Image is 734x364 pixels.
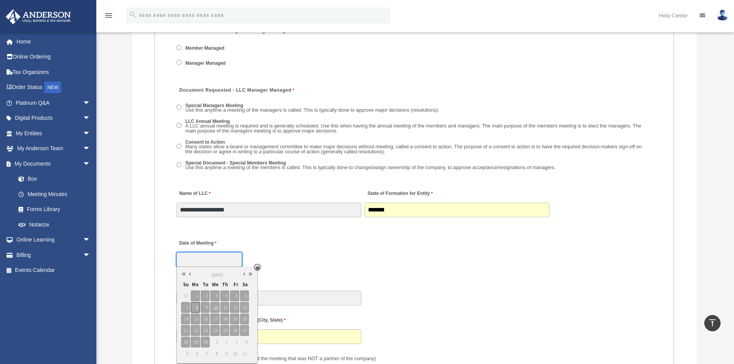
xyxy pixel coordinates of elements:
[220,337,229,347] span: 2
[179,87,291,93] span: Document Requested - LLC Manager Managed
[191,314,200,324] span: 15
[183,60,228,67] label: Manager Managed
[191,302,200,313] span: 8
[240,348,249,359] span: 11
[181,290,190,301] span: 31
[191,325,200,336] span: 22
[183,159,558,171] label: Special Document - Special Members Meeting
[708,318,717,327] i: vertical_align_top
[220,302,229,313] span: 11
[230,280,239,290] span: Fr
[5,111,102,126] a: Digital Productsarrow_drop_down
[240,280,249,290] span: Sa
[11,202,102,217] a: Forms Library
[191,280,200,290] span: Mo
[364,188,434,199] label: State of Formation for Entity
[210,337,219,347] span: 1
[704,315,721,331] a: vertical_align_top
[83,247,98,263] span: arrow_drop_down
[83,95,98,111] span: arrow_drop_down
[183,118,652,135] label: LLC Annual Meeting
[183,102,442,114] label: Special Managers Meeting
[5,141,102,156] a: My Anderson Teamarrow_drop_down
[230,290,239,301] span: 5
[201,337,210,347] span: 30
[181,302,190,313] span: 7
[210,290,219,301] span: 3
[201,325,210,336] span: 23
[230,314,239,324] span: 19
[5,247,102,263] a: Billingarrow_drop_down
[191,290,200,301] span: 1
[11,186,98,202] a: Meeting Minutes
[185,107,439,113] span: Use this anytime a meeting of the managers is called. This is typically done to approve major dec...
[230,337,239,347] span: 3
[104,13,113,20] a: menu
[5,64,102,80] a: Tax Organizers
[5,156,102,171] a: My Documentsarrow_drop_down
[240,325,249,336] span: 27
[185,123,641,134] span: A LLC annual meeting is required and is generally scheduled. Use this when having the annual meet...
[240,290,249,301] span: 6
[201,280,210,290] span: Tu
[83,156,98,172] span: arrow_drop_down
[185,144,642,154] span: Many states allow a board or management committee to make major decisions without meeting, called...
[240,337,249,347] span: 4
[220,348,229,359] span: 9
[83,141,98,157] span: arrow_drop_down
[230,348,239,359] span: 10
[210,314,219,324] span: 17
[220,280,229,290] span: Th
[181,348,190,359] span: 5
[191,348,200,359] span: 6
[5,80,102,96] a: Order StatusNEW
[44,82,61,93] div: NEW
[3,9,73,24] img: Anderson Advisors Platinum Portal
[210,302,219,313] span: 10
[183,139,652,156] label: Consent to Action
[220,325,229,336] span: 25
[220,290,229,301] span: 4
[5,34,102,49] a: Home
[176,277,250,287] label: Time of day Meeting Held
[201,348,210,359] span: 7
[181,325,190,336] span: 21
[104,11,113,20] i: menu
[5,95,102,111] a: Platinum Q&Aarrow_drop_down
[208,356,376,361] span: (Did anyone else attend the meeting that was NOT a partner of the company)
[5,49,102,65] a: Online Ordering
[220,314,229,324] span: 18
[83,111,98,126] span: arrow_drop_down
[201,302,210,313] span: 9
[176,238,250,249] label: Date of Meeting
[5,263,102,278] a: Events Calendar
[181,314,190,324] span: 14
[181,280,190,290] span: Su
[5,232,102,248] a: Online Learningarrow_drop_down
[201,314,210,324] span: 16
[240,314,249,324] span: 20
[176,315,287,325] label: Location where Meeting took place (City, State)
[129,10,137,19] i: search
[185,164,556,170] span: Use this anytime a meeting of the members is called. This is typically done to change/assign owne...
[210,280,219,290] span: We
[240,302,249,313] span: 13
[83,232,98,248] span: arrow_drop_down
[230,302,239,313] span: 12
[210,348,219,359] span: 8
[83,126,98,141] span: arrow_drop_down
[212,272,223,278] span: [DATE]
[11,217,102,232] a: Notarize
[11,171,102,187] a: Box
[183,45,227,52] label: Member Managed
[201,290,210,301] span: 2
[717,10,728,21] img: User Pic
[230,325,239,336] span: 26
[176,188,212,199] label: Name of LLC
[210,325,219,336] span: 24
[176,354,378,364] label: Also Present
[5,126,102,141] a: My Entitiesarrow_drop_down
[181,337,190,347] span: 28
[191,337,200,347] span: 29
